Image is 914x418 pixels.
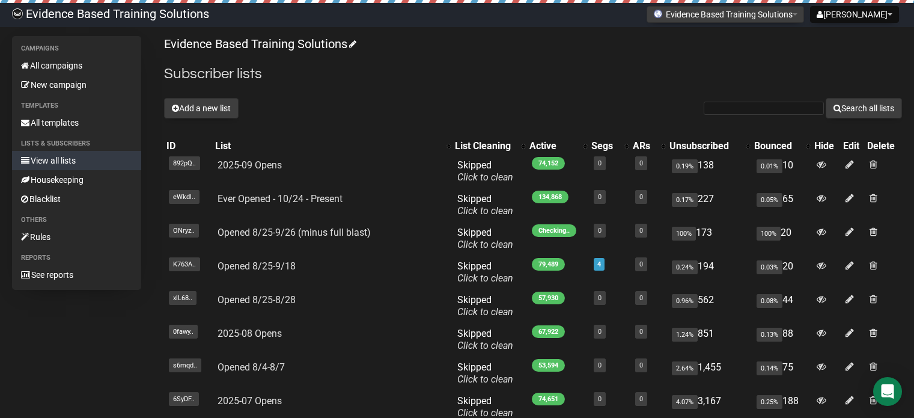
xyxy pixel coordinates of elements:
[639,395,643,403] a: 0
[532,258,565,271] span: 79,489
[757,294,782,308] span: 0.08%
[867,140,900,152] div: Delete
[164,98,239,118] button: Add a new list
[826,98,902,118] button: Search all lists
[672,361,698,375] span: 2.64%
[169,224,199,238] span: ONryz..
[672,260,698,274] span: 0.24%
[667,357,752,390] td: 1,455
[752,323,812,357] td: 88
[457,193,513,217] span: Skipped
[757,328,782,342] span: 0.13%
[164,63,902,85] h2: Subscriber lists
[653,9,663,19] img: favicons
[457,361,513,385] span: Skipped
[12,8,23,19] img: 6a635aadd5b086599a41eda90e0773ac
[457,260,513,284] span: Skipped
[527,138,589,155] th: Active: No sort applied, activate to apply an ascending sort
[667,256,752,289] td: 194
[166,140,210,152] div: ID
[12,265,141,284] a: See reports
[754,140,800,152] div: Bounced
[633,140,655,152] div: ARs
[757,227,781,241] span: 100%
[667,323,752,357] td: 851
[12,137,141,151] li: Lists & subscribers
[164,138,212,155] th: ID: No sort applied, sorting is disabled
[752,289,812,323] td: 44
[598,227,602,235] a: 0
[752,256,812,289] td: 20
[814,140,838,152] div: Hide
[169,325,198,339] span: 0fawy..
[873,377,902,406] div: Open Intercom Messenger
[213,138,452,155] th: List: No sort applied, activate to apply an ascending sort
[672,227,696,241] span: 100%
[639,159,643,167] a: 0
[164,37,355,51] a: Evidence Based Training Solutions
[757,159,782,173] span: 0.01%
[672,294,698,308] span: 0.96%
[532,393,565,405] span: 74,651
[532,292,565,304] span: 57,930
[169,392,199,406] span: 6SyDF..
[169,190,200,204] span: eWkdI..
[757,395,782,409] span: 0.25%
[667,138,752,155] th: Unsubscribed: No sort applied, activate to apply an ascending sort
[457,171,513,183] a: Click to clean
[457,373,513,385] a: Click to clean
[532,191,568,203] span: 134,868
[457,159,513,183] span: Skipped
[598,193,602,201] a: 0
[598,294,602,302] a: 0
[639,328,643,336] a: 0
[452,138,527,155] th: List Cleaning: No sort applied, activate to apply an ascending sort
[598,328,602,336] a: 0
[169,257,200,271] span: K763A..
[752,222,812,256] td: 20
[218,395,282,407] a: 2025-07 Opens
[672,193,698,207] span: 0.17%
[218,193,343,204] a: Ever Opened - 10/24 - Present
[532,325,565,338] span: 67,922
[215,140,440,152] div: List
[672,395,698,409] span: 4.07%
[672,159,698,173] span: 0.19%
[865,138,902,155] th: Delete: No sort applied, sorting is disabled
[597,260,601,268] a: 4
[12,189,141,209] a: Blacklist
[757,260,782,274] span: 0.03%
[639,294,643,302] a: 0
[532,157,565,170] span: 74,152
[672,328,698,342] span: 1.24%
[669,140,740,152] div: Unsubscribed
[457,328,513,351] span: Skipped
[752,138,812,155] th: Bounced: No sort applied, activate to apply an ascending sort
[639,260,643,268] a: 0
[12,170,141,189] a: Housekeeping
[169,291,197,305] span: xlL68..
[12,75,141,94] a: New campaign
[457,205,513,217] a: Click to clean
[12,227,141,247] a: Rules
[630,138,667,155] th: ARs: No sort applied, activate to apply an ascending sort
[598,361,602,369] a: 0
[12,151,141,170] a: View all lists
[639,227,643,235] a: 0
[812,138,840,155] th: Hide: No sort applied, sorting is disabled
[218,294,296,306] a: Opened 8/25-8/28
[810,6,899,23] button: [PERSON_NAME]
[667,289,752,323] td: 562
[598,395,602,403] a: 0
[843,140,862,152] div: Edit
[532,359,565,372] span: 53,594
[12,213,141,227] li: Others
[667,222,752,256] td: 173
[457,227,513,250] span: Skipped
[457,306,513,318] a: Click to clean
[532,224,576,237] span: Checking..
[12,251,141,265] li: Reports
[218,227,371,238] a: Opened 8/25-9/26 (minus full blast)
[639,361,643,369] a: 0
[169,358,201,372] span: s6mqd..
